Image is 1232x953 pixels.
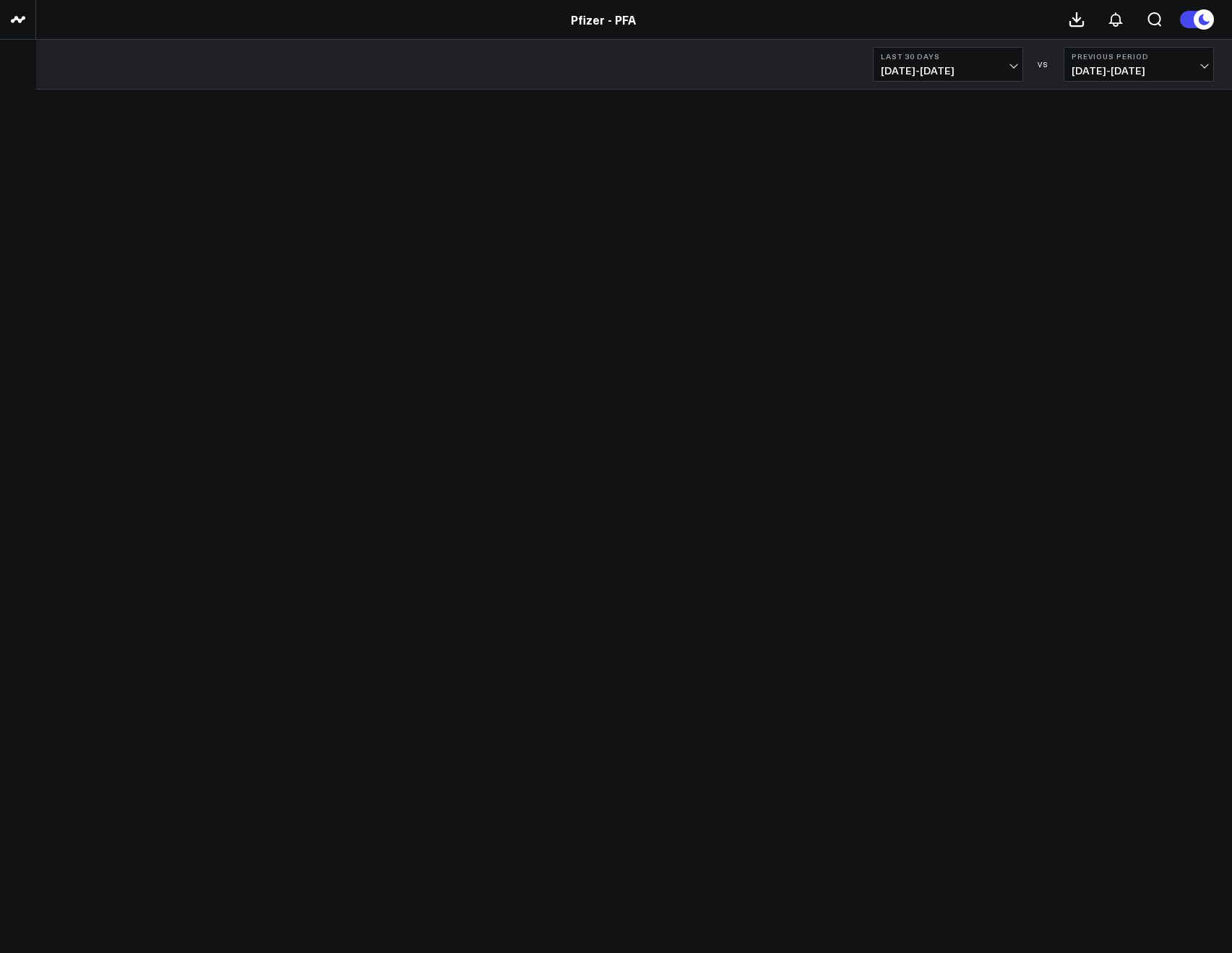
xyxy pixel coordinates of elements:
[1030,60,1056,69] div: VS
[1072,52,1206,61] b: Previous Period
[571,12,636,27] a: Pfizer - PFA
[873,47,1023,82] button: Last 30 Days[DATE]-[DATE]
[1064,47,1214,82] button: Previous Period[DATE]-[DATE]
[881,65,1015,77] span: [DATE] - [DATE]
[881,52,1015,61] b: Last 30 Days
[1072,65,1206,77] span: [DATE] - [DATE]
